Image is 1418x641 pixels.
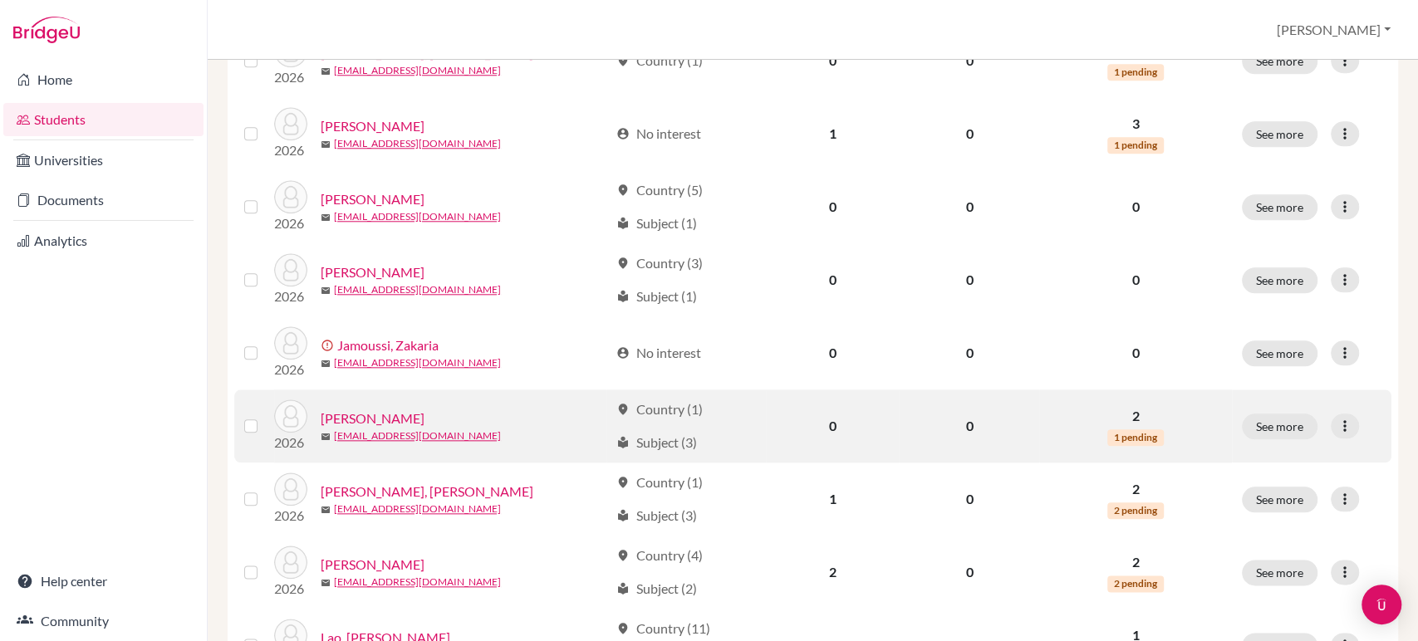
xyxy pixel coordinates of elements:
a: [PERSON_NAME], [PERSON_NAME] [321,482,533,502]
a: [EMAIL_ADDRESS][DOMAIN_NAME] [334,136,501,151]
img: Fisher, Gregory [274,107,307,140]
div: Subject (1) [616,213,697,233]
p: 2 [1049,406,1222,426]
button: See more [1242,194,1317,220]
td: 0 [766,389,899,462]
div: Country (3) [616,253,703,273]
p: 2026 [274,140,307,160]
p: 2026 [274,506,307,526]
a: [PERSON_NAME] [321,116,424,136]
a: Help center [3,565,204,598]
span: local_library [616,509,630,522]
td: 0 [899,462,1039,536]
a: [EMAIL_ADDRESS][DOMAIN_NAME] [334,428,501,443]
span: location_on [616,54,630,67]
td: 0 [899,389,1039,462]
div: Country (1) [616,399,703,419]
p: 2026 [274,579,307,599]
a: [PERSON_NAME] [321,262,424,282]
button: [PERSON_NAME] [1269,14,1398,46]
a: Students [3,103,204,136]
div: Subject (3) [616,433,697,453]
p: 2026 [274,213,307,233]
span: account_circle [616,346,630,360]
span: location_on [616,476,630,489]
a: Jamoussi, Zakaria [337,335,439,355]
img: Laha, Anushka [274,546,307,579]
p: 0 [1049,197,1222,217]
span: 1 pending [1107,429,1164,446]
span: mail [321,286,331,296]
p: 2026 [274,360,307,379]
td: 0 [766,24,899,97]
button: See more [1242,560,1317,585]
td: 1 [766,462,899,536]
a: Universities [3,144,204,177]
td: 0 [899,97,1039,170]
p: 2026 [274,67,307,87]
div: Subject (2) [616,579,697,599]
span: 1 pending [1107,137,1164,154]
button: See more [1242,413,1317,439]
button: See more [1242,48,1317,74]
p: 0 [1049,343,1222,363]
span: account_circle [616,127,630,140]
span: location_on [616,183,630,197]
div: Country (5) [616,180,703,200]
img: Bridge-U [13,17,80,43]
span: location_on [616,403,630,416]
p: 2 [1049,479,1222,499]
td: 0 [899,170,1039,243]
span: mail [321,432,331,442]
a: Analytics [3,224,204,257]
a: [PERSON_NAME] [321,189,424,209]
span: 2 pending [1107,575,1164,592]
a: [EMAIL_ADDRESS][DOMAIN_NAME] [334,282,501,297]
div: No interest [616,124,701,144]
p: 2026 [274,286,307,306]
img: Jenkins, Henry [274,399,307,433]
td: 2 [766,536,899,609]
button: See more [1242,340,1317,366]
span: 1 pending [1107,64,1164,81]
span: mail [321,139,331,149]
td: 0 [899,536,1039,609]
a: [EMAIL_ADDRESS][DOMAIN_NAME] [334,355,501,370]
span: error_outline [321,339,337,352]
span: location_on [616,622,630,635]
span: local_library [616,217,630,230]
p: 3 [1049,114,1222,134]
a: Documents [3,183,204,217]
div: No interest [616,343,701,363]
p: 0 [1049,270,1222,290]
div: Subject (3) [616,506,697,526]
a: [PERSON_NAME] [321,555,424,575]
a: [EMAIL_ADDRESS][DOMAIN_NAME] [334,502,501,516]
a: Community [3,604,204,638]
div: Subject (1) [616,286,697,306]
span: mail [321,66,331,76]
a: [PERSON_NAME] [321,409,424,428]
a: [EMAIL_ADDRESS][DOMAIN_NAME] [334,575,501,590]
button: See more [1242,267,1317,293]
p: 2 [1049,552,1222,572]
button: See more [1242,121,1317,147]
img: Jamoussi, Zakaria [274,326,307,360]
div: Country (1) [616,472,703,492]
span: mail [321,505,331,515]
span: mail [321,359,331,369]
div: Open Intercom Messenger [1362,585,1401,624]
span: local_library [616,290,630,303]
td: 0 [899,243,1039,316]
span: local_library [616,436,630,449]
div: Country (4) [616,546,703,565]
img: Hendah, Mohamed [274,253,307,286]
a: [EMAIL_ADDRESS][DOMAIN_NAME] [334,209,501,224]
span: local_library [616,582,630,595]
td: 0 [766,243,899,316]
a: [EMAIL_ADDRESS][DOMAIN_NAME] [334,63,501,78]
span: mail [321,578,331,588]
span: 2 pending [1107,502,1164,519]
div: Country (1) [616,51,703,71]
span: mail [321,213,331,223]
